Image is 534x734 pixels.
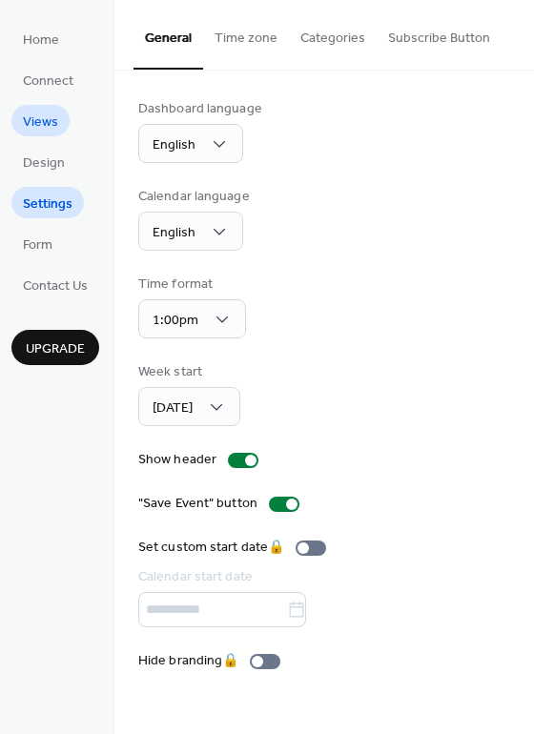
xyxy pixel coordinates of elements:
span: Connect [23,71,73,92]
a: Connect [11,64,85,95]
span: [DATE] [153,396,193,421]
a: Views [11,105,70,136]
a: Contact Us [11,269,99,300]
div: Dashboard language [138,99,262,119]
a: Design [11,146,76,177]
span: English [153,133,195,158]
span: Form [23,235,52,255]
a: Settings [11,187,84,218]
span: Settings [23,194,72,214]
div: Week start [138,362,236,382]
span: English [153,220,195,246]
span: Home [23,31,59,51]
a: Home [11,23,71,54]
button: Upgrade [11,330,99,365]
span: 1:00pm [153,308,198,334]
div: Time format [138,275,242,295]
div: Show header [138,450,216,470]
span: Design [23,153,65,173]
a: Form [11,228,64,259]
div: Calendar language [138,187,250,207]
span: Upgrade [26,339,85,359]
span: Views [23,112,58,133]
div: "Save Event" button [138,494,257,514]
span: Contact Us [23,276,88,296]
